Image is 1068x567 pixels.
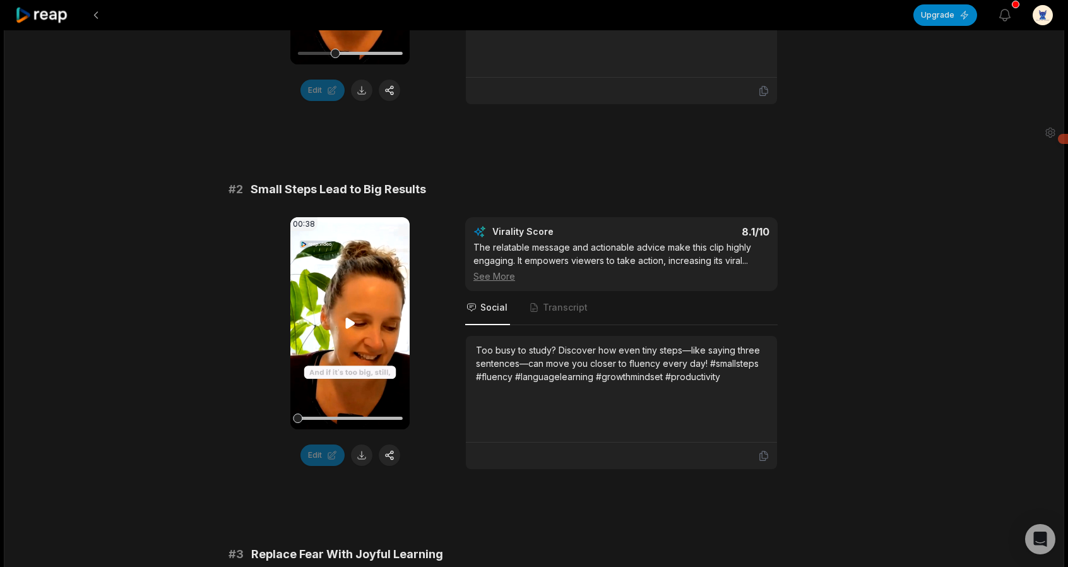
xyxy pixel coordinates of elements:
span: Replace Fear With Joyful Learning [251,546,443,563]
div: The relatable message and actionable advice make this clip highly engaging. It empowers viewers t... [473,241,769,283]
span: # 3 [228,546,244,563]
nav: Tabs [465,291,778,325]
div: See More [473,270,769,283]
video: Your browser does not support mp4 format. [290,217,410,429]
span: Transcript [543,301,588,314]
span: Small Steps Lead to Big Results [251,181,426,198]
div: Open Intercom Messenger [1025,524,1055,554]
span: Social [480,301,507,314]
button: Edit [300,80,345,101]
div: Virality Score [492,225,628,238]
button: Edit [300,445,345,466]
div: Too busy to study? Discover how even tiny steps—like saying three sentences—can move you closer t... [476,343,767,383]
button: Upgrade [913,4,977,26]
div: 8.1 /10 [634,225,770,238]
span: # 2 [228,181,243,198]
